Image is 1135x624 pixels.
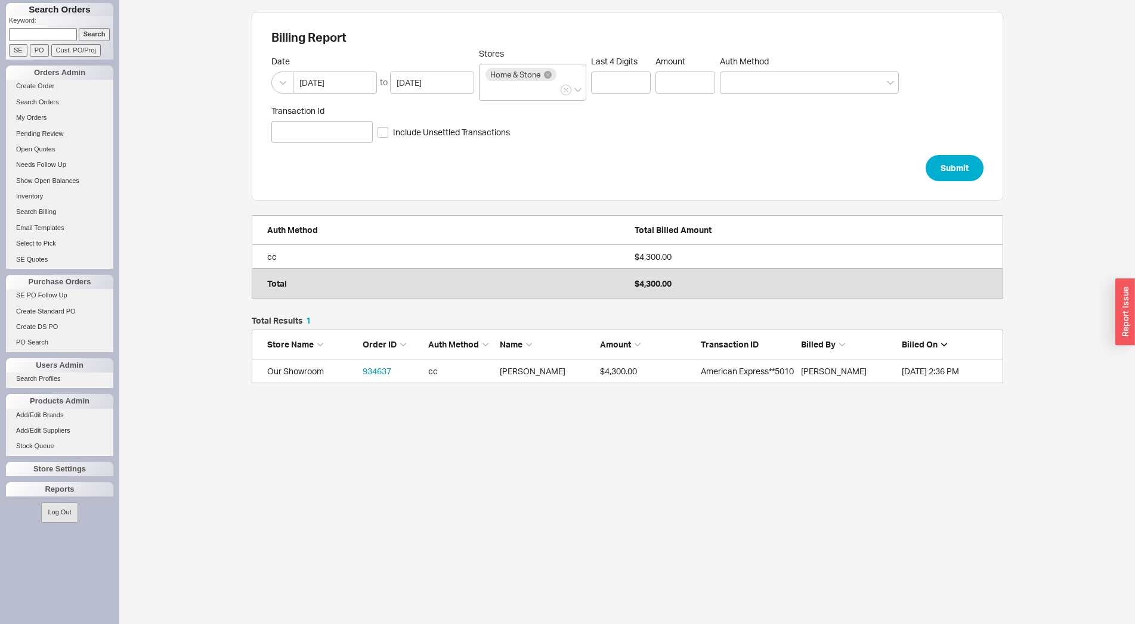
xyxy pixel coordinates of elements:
div: 8/20/25 2:36 PM [902,365,997,377]
span: Pending Review [16,130,64,137]
div: Shaya Chamani [500,365,595,377]
span: Total Billed Amount [635,225,712,235]
input: Last 4 Digits [591,72,651,94]
button: Stores [561,85,571,95]
a: Pending Review [6,128,113,140]
span: Name [500,339,522,349]
div: Amount [600,339,695,350]
a: My Orders [6,111,113,124]
span: Auth Method [428,339,479,349]
a: Inventory [6,190,113,203]
a: Email Templates [6,222,113,234]
input: PO [30,44,49,57]
input: Search [79,28,110,41]
a: Search Billing [6,206,113,218]
div: Reports [6,482,113,496]
span: Auth Method [267,225,318,235]
div: cc [428,365,494,377]
span: Transaction Id [271,105,373,116]
span: Stores [479,48,504,58]
a: Create DS PO [6,321,113,333]
a: Create Order [6,80,113,92]
input: SE [9,44,27,57]
a: Select to Pick [6,237,113,250]
div: cc [267,251,629,263]
a: Add/Edit Brands [6,409,113,421]
a: Search Profiles [6,372,113,385]
span: Store Name [267,339,314,349]
input: Include Unsettled Transactions [378,127,388,138]
span: Last 4 Digits [591,56,651,67]
div: Order ID [363,339,422,350]
h1: Search Orders [6,3,113,16]
span: Amount [655,56,715,67]
div: American Express**5010 [701,365,796,377]
a: Stock Queue [6,440,113,452]
div: Name [500,339,595,350]
h5: Total Results [252,316,311,325]
span: Order ID [363,339,397,349]
span: Date [271,56,474,67]
div: Orders Admin [6,66,113,80]
a: SE Quotes [6,253,113,266]
input: Transaction Id [271,121,373,143]
span: Include Unsettled Transactions [393,126,510,138]
span: Billed On [902,339,938,349]
div: grid [252,359,1003,383]
div: grid [252,245,1003,293]
div: Products Admin [6,394,113,408]
a: Create Standard PO [6,305,113,318]
div: Auth Method [428,339,494,350]
div: Our Showroom [267,365,357,377]
div: Billed By [801,339,896,350]
a: Add/Edit Suppliers [6,424,113,437]
a: PO Search [6,336,113,349]
a: SE PO Follow Up [6,289,113,302]
div: Store Settings [6,462,113,476]
div: to [380,76,388,88]
span: $4,300.00 [635,278,672,288]
button: Submit [926,155,984,181]
button: Log Out [41,502,78,522]
a: 934637 [363,366,391,376]
a: Show Open Balances [6,175,113,187]
span: 1 [306,315,311,325]
div: Total [267,278,629,290]
input: Cust. PO/Proj [51,44,101,57]
span: Billed By [801,339,836,349]
input: Amount [655,72,715,94]
a: Needs Follow Up [6,159,113,171]
input: Stores [485,83,494,97]
span: Submit [941,161,969,175]
a: Open Quotes [6,143,113,156]
a: Search Orders [6,96,113,108]
div: Layla Rosenberg [801,365,896,377]
div: Purchase Orders [6,275,113,289]
span: Auth Method [720,56,769,66]
span: Transaction ID [701,339,759,349]
span: Home & Stone [490,70,540,79]
h2: Billing Report [271,32,984,44]
div: Users Admin [6,358,113,372]
span: $4,300.00 [600,366,637,376]
div: Store Name [267,339,357,350]
p: Keyword: [9,16,113,28]
input: Auth Method [726,76,735,89]
span: Needs Follow Up [16,161,66,168]
div: Billed On [902,339,997,350]
span: $4,300.00 [635,252,672,262]
span: Amount [600,339,631,349]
